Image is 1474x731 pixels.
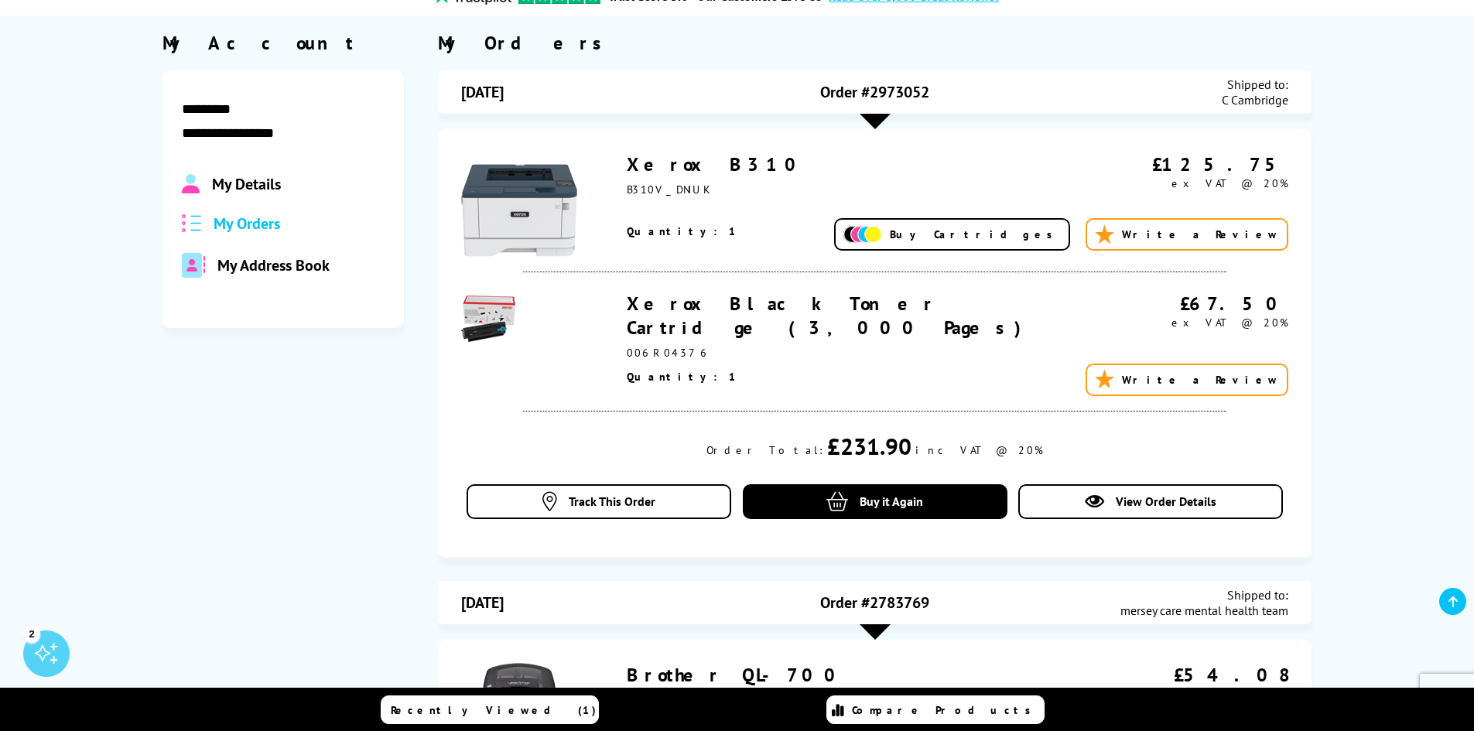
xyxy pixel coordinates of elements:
[627,663,846,687] a: Brother QL-700
[212,174,281,194] span: My Details
[1090,316,1289,330] div: ex VAT @ 20%
[461,82,504,102] span: [DATE]
[1090,292,1289,316] div: £67.50
[706,443,823,457] div: Order Total:
[627,183,1090,196] div: B310V_DNIUK
[743,484,1007,519] a: Buy it Again
[381,695,599,724] a: Recently Viewed (1)
[182,253,205,278] img: address-book-duotone-solid.svg
[1120,587,1288,603] span: Shipped to:
[1116,494,1216,509] span: View Order Details
[860,494,923,509] span: Buy it Again
[852,703,1039,717] span: Compare Products
[461,593,504,613] span: [DATE]
[627,346,1090,360] div: 006R04376
[1222,92,1288,108] span: C Cambridge
[1222,77,1288,92] span: Shipped to:
[214,213,280,234] span: My Orders
[23,625,40,642] div: 2
[820,82,929,102] span: Order #2973052
[1122,227,1279,241] span: Write a Review
[1086,218,1288,251] a: Write a Review
[627,292,1031,340] a: Xerox Black Toner Cartridge (3,000 Pages)
[820,593,929,613] span: Order #2783769
[217,255,330,275] span: My Address Book
[162,31,404,55] div: My Account
[1086,364,1288,396] a: Write a Review
[1018,484,1283,519] a: View Order Details
[461,152,577,268] img: Xerox B310
[1120,603,1288,618] span: mersey care mental health team
[843,226,882,244] img: Add Cartridges
[1122,373,1279,387] span: Write a Review
[826,695,1045,724] a: Compare Products
[627,152,807,176] a: Xerox B310
[569,494,655,509] span: Track This Order
[1090,687,1289,701] div: ex VAT @ 20%
[182,174,200,194] img: Profile.svg
[915,443,1043,457] div: inc VAT @ 20%
[1090,176,1289,190] div: ex VAT @ 20%
[391,703,597,717] span: Recently Viewed (1)
[890,227,1061,241] span: Buy Cartridges
[627,370,738,384] span: Quantity: 1
[461,292,515,346] img: Xerox Black Toner Cartridge (3,000 Pages)
[467,484,731,519] a: Track This Order
[1090,663,1289,687] div: £54.08
[438,31,1312,55] div: My Orders
[182,214,202,232] img: all-order.svg
[627,224,738,238] span: Quantity: 1
[834,218,1070,251] a: Buy Cartridges
[827,431,911,461] div: £231.90
[1090,152,1289,176] div: £125.75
